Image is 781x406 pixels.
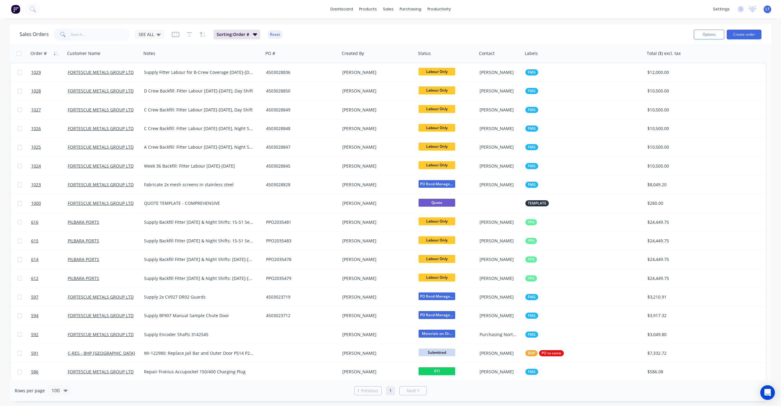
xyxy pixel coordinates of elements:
[419,124,455,132] span: Labour Only
[327,5,356,14] a: dashboard
[266,294,334,300] div: 4503023719
[31,50,47,56] div: Order #
[144,163,255,169] div: Week 36 Backfill: Fitter Labour [DATE]-[DATE]
[342,163,410,169] div: [PERSON_NAME]
[144,350,255,356] div: WI-122980: Replace Jail Bar and Outer Door P514 P25 (WO 418695190)
[480,107,518,113] div: [PERSON_NAME]
[31,288,68,306] a: 597
[480,144,518,150] div: [PERSON_NAME]
[525,107,538,113] button: FMG
[528,294,536,300] span: FMG
[31,69,41,75] span: 1029
[352,386,429,395] ul: Pagination
[480,182,518,188] div: [PERSON_NAME]
[268,30,283,39] button: Reset
[68,69,134,75] a: FORTESCUE METALS GROUP LTD
[11,5,20,14] img: Factory
[266,163,334,169] div: 4503028845
[525,144,538,150] button: FMG
[31,275,38,281] span: 612
[647,238,711,244] div: $24,449.75
[480,294,518,300] div: [PERSON_NAME]
[525,69,538,75] button: FMG
[419,330,455,337] span: Materials on Or...
[266,107,334,113] div: 4503028849
[419,161,455,169] span: Labour Only
[528,125,536,132] span: FMG
[407,388,416,394] span: Next
[647,332,711,338] div: $3,049.80
[525,294,538,300] button: FMG
[419,199,455,206] span: Quote
[528,369,536,375] span: FMG
[68,163,134,169] a: FORTESCUE METALS GROUP LTD
[31,344,68,362] a: 591
[144,332,255,338] div: Supply Encoder Shafts 3142545
[355,388,381,394] a: Previous page
[356,5,380,14] div: products
[266,219,334,225] div: PPO2035481
[68,256,99,262] a: PILBARA PORTS
[266,144,334,150] div: 4503028847
[265,50,275,56] div: PO #
[528,107,536,113] span: FMG
[31,101,68,119] a: 1027
[528,275,534,281] span: PPA
[525,219,537,225] button: PPA
[647,369,711,375] div: $586.08
[528,313,536,319] span: FMG
[31,82,68,100] a: 1028
[31,107,41,113] span: 1027
[342,125,410,132] div: [PERSON_NAME]
[342,238,410,244] div: [PERSON_NAME]
[480,88,518,94] div: [PERSON_NAME]
[31,88,41,94] span: 1028
[647,219,711,225] div: $24,449.75
[525,313,538,319] button: FMG
[694,30,724,39] button: Options
[144,313,255,319] div: Supply BF907 Manual Sample Chute Door
[217,31,249,38] span: Sorting: Order #
[266,182,334,188] div: 4503028828
[68,275,99,281] a: PILBARA PORTS
[419,274,455,281] span: Labour Only
[419,292,455,300] span: PO Recd-Manager...
[214,30,260,39] button: Sorting:Order #
[419,68,455,75] span: Labour Only
[31,250,68,269] a: 614
[528,256,534,263] span: PPA
[144,182,255,188] div: Fabricate 2x mesh screens in stainless steel
[266,256,334,263] div: PPO2035478
[71,28,130,41] input: Search...
[528,238,534,244] span: PPA
[342,275,410,281] div: [PERSON_NAME]
[710,5,733,14] div: settings
[68,182,134,187] a: FORTESCUE METALS GROUP LTD
[31,269,68,288] a: 612
[144,88,255,94] div: D Crew Backfill: Fitter Labour [DATE]-[DATE], Day Shift
[525,125,538,132] button: FMG
[20,31,49,37] h1: Sales Orders
[342,256,410,263] div: [PERSON_NAME]
[266,313,334,319] div: 4503023712
[68,369,134,375] a: FORTESCUE METALS GROUP LTD
[31,332,38,338] span: 592
[525,88,538,94] button: FMG
[647,125,711,132] div: $10,500.00
[647,50,681,56] div: Total ($) excl. tax
[419,349,455,356] span: Submitted
[342,50,364,56] div: Created By
[528,182,536,188] span: FMG
[31,325,68,344] a: 592
[31,306,68,325] a: 594
[68,144,134,150] a: FORTESCUE METALS GROUP LTD
[144,200,255,206] div: QUOTE TEMPLATE - COMPREHENSIVE
[419,311,455,319] span: PO Recd-Manager...
[647,256,711,263] div: $24,449.75
[68,332,134,337] a: FORTESCUE METALS GROUP LTD
[144,369,255,375] div: Repair Fronius Accupocket 150/400 Charging Plug
[144,107,255,113] div: C Crew Backfill: Fitter Labour [DATE]-[DATE], Day Shift
[765,6,770,12] span: LT
[727,30,761,39] button: Create order
[31,256,38,263] span: 614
